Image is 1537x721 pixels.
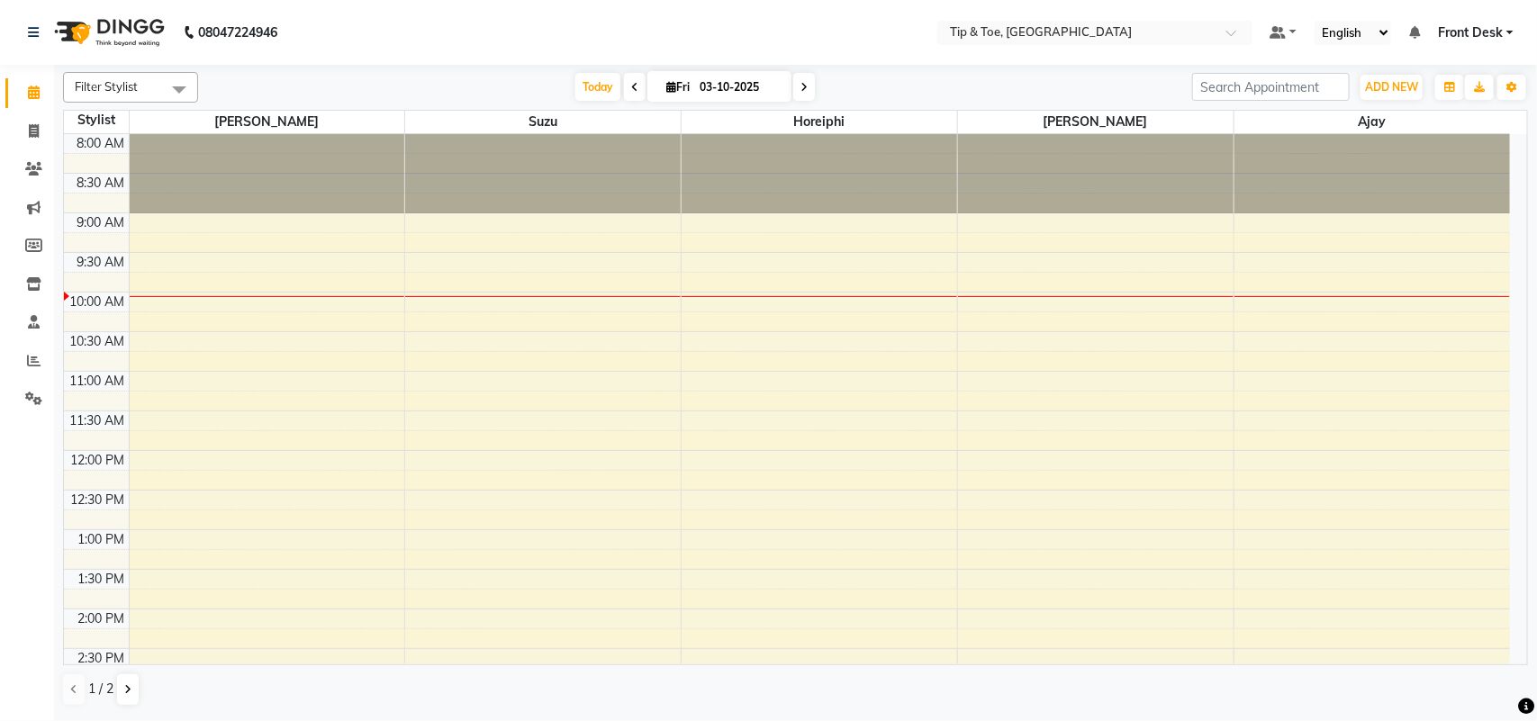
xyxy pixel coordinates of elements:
div: 1:30 PM [75,570,129,589]
div: 2:30 PM [75,649,129,668]
div: 12:00 PM [68,451,129,470]
div: 11:00 AM [67,372,129,391]
input: 2025-10-03 [694,74,784,101]
span: Today [575,73,620,101]
b: 08047224946 [198,7,277,58]
div: 9:00 AM [74,213,129,232]
div: 2:00 PM [75,609,129,628]
div: 11:30 AM [67,411,129,430]
span: [PERSON_NAME] [130,111,405,133]
div: 8:00 AM [74,134,129,153]
div: 9:30 AM [74,253,129,272]
div: 8:30 AM [74,174,129,193]
span: Filter Stylist [75,79,138,94]
div: 1:00 PM [75,530,129,549]
div: 10:00 AM [67,293,129,311]
input: Search Appointment [1192,73,1350,101]
span: 1 / 2 [88,680,113,698]
span: Ajay [1234,111,1510,133]
span: Fri [662,80,694,94]
div: 12:30 PM [68,491,129,509]
div: 10:30 AM [67,332,129,351]
span: ADD NEW [1365,80,1418,94]
span: Horeiphi [682,111,957,133]
span: [PERSON_NAME] [958,111,1234,133]
img: logo [46,7,169,58]
button: ADD NEW [1361,75,1423,100]
div: Stylist [64,111,129,130]
span: Suzu [405,111,681,133]
span: Front Desk [1438,23,1503,42]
